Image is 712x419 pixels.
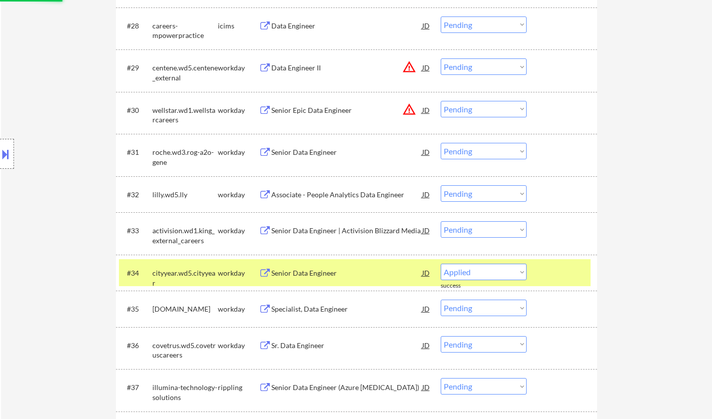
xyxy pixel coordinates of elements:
div: workday [218,341,259,351]
div: centene.wd5.centene_external [152,63,218,82]
div: Specialist, Data Engineer [271,304,422,314]
div: JD [421,101,431,119]
div: Senior Data Engineer [271,147,422,157]
div: lilly.wd5.lly [152,190,218,200]
div: JD [421,264,431,282]
div: Data Engineer [271,21,422,31]
div: JD [421,185,431,203]
div: Data Engineer II [271,63,422,73]
div: JD [421,16,431,34]
div: Senior Data Engineer [271,268,422,278]
div: #28 [127,21,144,31]
div: activision.wd1.king_external_careers [152,226,218,245]
div: Sr. Data Engineer [271,341,422,351]
div: JD [421,336,431,354]
div: icims [218,21,259,31]
div: illumina-technology-solutions [152,383,218,402]
div: Senior Epic Data Engineer [271,105,422,115]
div: workday [218,226,259,236]
div: #35 [127,304,144,314]
div: success [441,282,481,290]
div: #34 [127,268,144,278]
div: workday [218,147,259,157]
div: wellstar.wd1.wellstarcareers [152,105,218,125]
div: covetrus.wd5.covetruscareers [152,341,218,360]
div: workday [218,304,259,314]
div: JD [421,143,431,161]
div: Senior Data Engineer (Azure [MEDICAL_DATA]) [271,383,422,393]
div: workday [218,63,259,73]
button: warning_amber [402,102,416,116]
div: workday [218,268,259,278]
div: workday [218,105,259,115]
div: Associate - People Analytics Data Engineer [271,190,422,200]
div: JD [421,378,431,396]
div: Senior Data Engineer | Activision Blizzard Media [271,226,422,236]
div: #37 [127,383,144,393]
button: warning_amber [402,60,416,74]
div: workday [218,190,259,200]
div: [DOMAIN_NAME] [152,304,218,314]
div: JD [421,58,431,76]
div: roche.wd3.rog-a2o-gene [152,147,218,167]
div: JD [421,221,431,239]
div: cityyear.wd5.cityyear [152,268,218,288]
div: JD [421,300,431,318]
div: #36 [127,341,144,351]
div: rippling [218,383,259,393]
div: careers-mpowerpractice [152,21,218,40]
